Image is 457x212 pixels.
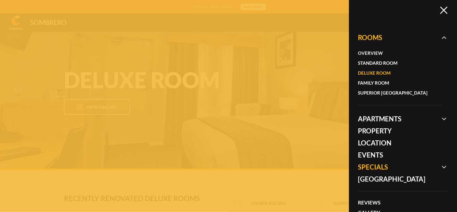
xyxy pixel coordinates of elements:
a: Standard Room [358,58,436,68]
a: Deluxe Room [358,68,436,78]
a: Reviews [358,198,442,207]
a: [GEOGRAPHIC_DATA] [358,173,442,185]
a: Family Room [358,78,436,88]
span: Rooms [358,32,442,113]
a: Location [358,137,442,149]
span: Specials [358,161,442,173]
a: Property [358,125,442,137]
a: Superior [GEOGRAPHIC_DATA] [358,88,436,98]
a: Events [358,149,442,161]
a: Overview [358,48,436,58]
span: Apartments [358,113,442,125]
